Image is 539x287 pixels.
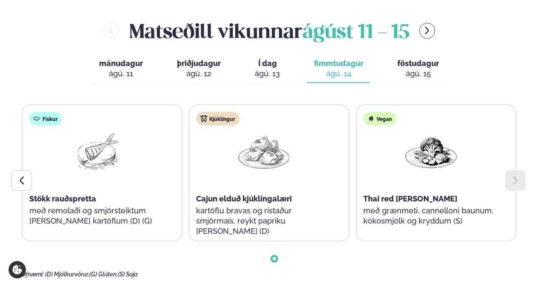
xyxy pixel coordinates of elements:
[92,55,150,83] button: mánudagur ágú. 11
[262,257,266,261] span: Go to slide 1
[9,261,26,278] a: Cookie settings
[177,59,221,68] span: þriðjudagur
[302,23,409,42] span: ágúst 11 - 15
[404,132,458,172] img: Vegan.png
[177,69,221,79] div: ágú. 12
[196,206,331,236] p: kartöflu bravas og ristaður smjörmaís, reykt papriku [PERSON_NAME] (D)
[255,69,280,79] div: ágú. 13
[363,206,499,226] p: með grænmeti, cannelloni baunum, kókosmjólk og kryddum (S)
[248,55,287,83] button: Í dag ágú. 13
[29,112,62,126] div: Fiskur
[363,112,396,126] div: Vegan
[314,69,363,79] div: ágú. 14
[118,271,138,278] span: (S) Soja
[21,271,44,278] span: Ofnæmi:
[129,17,409,45] h2: Matseðill vikunnar
[391,55,446,83] button: föstudagur ágú. 15
[170,55,228,83] button: þriðjudagur ágú. 12
[99,59,143,68] span: mánudagur
[273,257,276,261] span: Go to slide 2
[307,55,370,83] button: fimmtudagur ágú. 14
[45,271,89,278] span: (D) Mjólkurvörur,
[237,132,291,172] img: Chicken-thighs.png
[314,59,363,68] span: fimmtudagur
[419,23,435,39] button: menu-btn-right
[196,194,292,203] span: Cajun elduð kjúklingalæri
[29,194,96,203] span: Stökk rauðspretta
[89,271,118,278] span: (G) Glúten,
[196,112,240,126] div: Kjúklingur
[363,194,457,203] span: Thai red [PERSON_NAME]
[29,206,165,226] p: með remolaði og smjörsteiktum [PERSON_NAME] kartöflum (D) (G)
[103,23,119,39] button: menu-btn-left
[70,132,124,172] img: Fish.png
[397,59,439,68] span: föstudagur
[397,69,439,79] div: ágú. 15
[255,58,280,69] span: Í dag
[34,115,40,122] img: fish.svg
[200,115,207,122] img: chicken.svg
[99,69,143,79] div: ágú. 11
[368,115,374,122] img: Vegan.svg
